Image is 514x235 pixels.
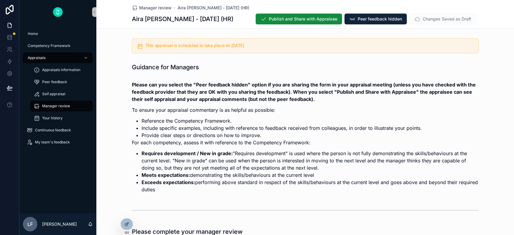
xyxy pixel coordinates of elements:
[344,14,407,24] button: Peer feedback hidden
[28,55,45,60] span: Appraisals
[42,116,63,121] span: Your history
[142,172,190,178] strong: Meets expectations:
[28,31,38,36] span: Home
[145,43,474,48] h5: This appraisal is scheduled to take place on 05/09/2025
[35,140,70,145] span: My team's feedback
[142,150,479,171] li: "Requires development" is used where the person is not fully demonstrating the skills/behaviours ...
[142,171,479,179] li: demonstrating the skills/behaviours at the current level
[142,179,195,185] strong: Exceeds expectations:
[23,40,93,51] a: Competency Framework
[30,77,93,87] a: Peer feedback
[358,16,402,22] span: Peer feedback hidden
[142,124,479,132] li: Include specific examples, including with reference to feedback received from colleagues, in orde...
[256,14,342,24] button: Publish and Share with Appraisee
[132,106,479,114] p: To ensure your appraisal commentary is as helpful as possible:
[42,104,70,108] span: Manager review
[23,52,93,63] a: Appraisals
[19,24,96,213] div: scrollable content
[42,221,77,227] p: [PERSON_NAME]
[42,67,80,72] span: Appraisals information
[53,7,63,17] img: App logo
[30,64,93,75] a: Appraisals information
[28,43,70,48] span: Competency Framework
[132,15,233,23] h1: Aira [PERSON_NAME] - [DATE] (HR)
[142,132,479,139] li: Provide clear steps or directions on how to improve.
[42,92,65,96] span: Self appraisal
[132,63,199,71] h1: Guidance for Managers
[23,137,93,148] a: My team's feedback
[35,128,71,133] span: Continuous feedback
[269,16,337,22] span: Publish and Share with Appraisee
[142,179,479,193] li: performing above standard in respect of the skills/behaviours at the current level and goes above...
[23,125,93,136] a: Continuous feedback
[30,101,93,111] a: Manager review
[23,28,93,39] a: Home
[132,139,479,146] p: For each competency, assess it with reference to the Competency Framework:
[178,5,249,11] a: Aira [PERSON_NAME] - [DATE] (HR)
[139,5,172,11] span: Manager review
[142,117,479,124] li: Reference the Competency Framework.
[142,150,233,156] strong: Requires development / New in grade:
[42,80,67,84] span: Peer feedback
[30,89,93,99] a: Self appraisal
[132,5,172,11] a: Manager review
[27,221,33,228] span: LF
[132,82,476,102] strong: Please can you select the "Peer feedback hidden" option if you are sharing the form in your appra...
[30,113,93,124] a: Your history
